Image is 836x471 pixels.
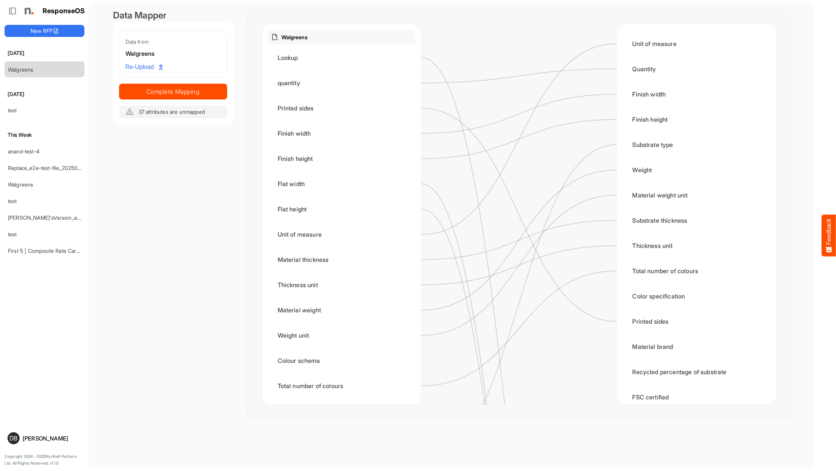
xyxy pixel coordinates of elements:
div: Total number of colours [268,374,415,398]
div: Finish height [622,108,770,131]
button: Complete Mapping [119,84,227,99]
h1: ResponseOS [43,7,85,15]
div: Substrate type [622,133,770,156]
div: Unit of measure [622,32,770,55]
span: 37 attributes are unmapped [139,109,205,115]
h6: This Week [5,131,84,139]
div: Weight [622,158,770,182]
a: [PERSON_NAME]'sVersion_e2e-test-file_20250604_111803 [8,214,149,221]
div: Color specification [622,284,770,308]
img: Northell [21,3,36,18]
p: Copyright 2004 - 2025 Northell Partners Ltd. All Rights Reserved. v 1.1.0 [5,453,84,466]
div: Thickness unit [622,234,770,257]
div: Quantity [622,57,770,81]
div: Data Mapper [113,9,233,22]
span: DB [9,435,17,441]
div: Flat height [268,197,415,221]
span: Re-Upload [125,62,163,72]
div: Material weight [268,298,415,322]
div: Colour schema [268,349,415,372]
div: FSC certified [622,385,770,409]
div: Lookup [268,46,415,69]
div: Data from [125,37,221,46]
a: Walgreens [8,181,33,188]
div: Unit of measure [268,223,415,246]
div: Flat width [268,172,415,196]
div: Thickness unit [268,273,415,297]
a: Walgreens [8,66,33,73]
div: Finish width [622,83,770,106]
button: New RFP [5,25,84,37]
div: Printed sides [268,96,415,120]
div: quantity [268,71,415,95]
span: Complete Mapping [119,86,227,97]
button: Feedback [822,215,836,257]
h6: [DATE] [5,49,84,57]
div: Material weight unit [622,184,770,207]
div: Finish height [268,147,415,170]
div: Total number of colours [622,259,770,283]
a: First 5 | Composite Rate Card [DATE] [8,248,98,254]
div: Cutting [268,399,415,423]
div: Weight unit [268,324,415,347]
div: Printed sides [622,310,770,333]
div: Material thickness [268,248,415,271]
p: Walgreens [281,33,307,41]
div: Walgreens [125,49,221,59]
div: Recycled percentage of substrate [622,360,770,384]
div: [PERSON_NAME] [23,436,81,441]
div: Material brand [622,335,770,358]
a: Re-Upload [122,60,166,74]
a: anand-test-4 [8,148,40,154]
a: test [8,107,17,113]
div: Finish width [268,122,415,145]
a: Replace_e2e-test-file_20250604_111803 [8,165,105,171]
a: test [8,198,17,204]
h6: [DATE] [5,90,84,98]
a: test [8,231,17,237]
div: Substrate thickness [622,209,770,232]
